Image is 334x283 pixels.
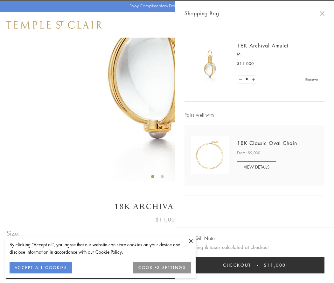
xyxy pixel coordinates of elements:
[237,61,254,67] span: $11,000
[264,262,286,269] span: $11,000
[237,150,260,156] span: From: $9,000
[244,164,269,170] span: VIEW DETAILS
[305,76,318,83] a: Remove
[133,262,191,273] button: COOKIES SETTINGS
[237,140,297,147] a: 18K Classic Oval Chain
[184,257,324,273] button: Checkout $11,000
[156,215,178,224] span: $11,000
[237,42,289,49] a: 18K Archival Amulet
[10,241,191,256] div: By clicking “Accept all”, you agree that our website can store cookies on your device and disclos...
[191,45,229,83] img: 18K Archival Amulet
[223,262,251,269] span: Checkout
[10,262,72,273] button: ACCEPT ALL COOKIES
[6,201,328,212] h1: 18K Archival Amulet
[6,228,20,238] span: Size:
[237,51,318,57] p: M
[237,161,276,172] a: VIEW DETAILS
[250,76,256,83] a: Set quantity to 2
[184,234,215,242] button: Add Gift Note
[237,76,244,83] a: Set quantity to 0
[6,21,102,29] img: Temple St. Clair
[191,136,229,174] img: N88865-OV18
[320,11,324,16] button: Close Shopping Bag
[184,111,324,119] span: Pairs well with
[129,3,202,9] p: Enjoy Complimentary Delivery & Returns
[184,9,219,18] span: Shopping Bag
[184,243,324,251] p: Shipping & taxes calculated at checkout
